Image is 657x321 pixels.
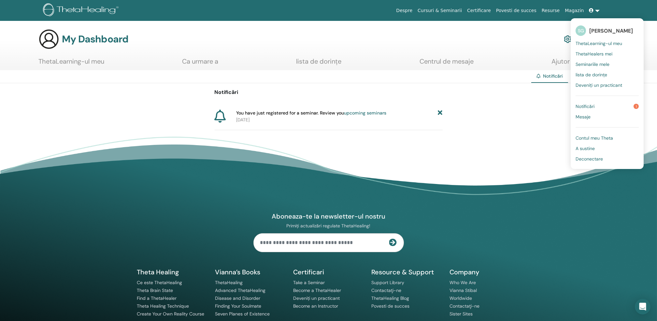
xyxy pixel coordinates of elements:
a: Vianna Stibal [450,287,477,293]
a: ThetaLearning-ul meu [576,38,639,49]
span: Contul meu Theta [576,135,613,141]
a: Seven Planes of Existence [215,311,270,317]
a: Worldwide [450,295,472,301]
a: Contactaţi-ne [372,287,402,293]
a: ThetaLearning-ul meu [38,57,104,70]
a: SG[PERSON_NAME] [576,23,639,38]
span: Deveniți un practicant [576,82,622,88]
a: ThetaHealing Blog [372,295,409,301]
a: ThetaHealers mei [576,49,639,59]
a: Theta Brain State [137,287,173,293]
a: Finding Your Soulmate [215,303,262,309]
h4: Aboneaza-te la newsletter-ul nostru [253,212,404,221]
h5: Certificari [293,268,364,276]
a: Ajutor și resurse [551,57,600,70]
a: Mesaje [576,112,639,122]
a: Find a ThetaHealer [137,295,177,301]
a: Deveniți un practicant [576,80,639,90]
a: Advanced ThetaHealing [215,287,266,293]
a: Take a Seminar [293,280,325,285]
p: [DATE] [236,116,443,123]
a: Povesti de succes [372,303,410,309]
a: upcoming seminars [344,110,386,116]
img: logo.png [43,3,121,18]
p: Notificări [215,88,443,96]
a: Seminariile mele [576,59,639,69]
h5: Resource & Support [372,268,442,276]
a: Cursuri & Seminarii [415,5,464,17]
a: Become a ThetaHealer [293,287,341,293]
a: Disease and Disorder [215,295,261,301]
a: Sister Sites [450,311,473,317]
span: ThetaLearning-ul meu [576,40,622,46]
span: Deconectare [576,156,603,162]
span: Notificări [543,73,563,79]
img: cog.svg [564,34,572,45]
span: [PERSON_NAME] [589,27,633,34]
a: Create Your Own Reality Course [137,311,205,317]
a: Who We Are [450,280,476,285]
a: Resurse [539,5,563,17]
a: lista de dorințe [296,57,342,70]
a: lista de dorințe [576,69,639,80]
a: Contactaţi-ne [450,303,480,309]
p: Primiți actualizări regulate ThetaHealing! [253,223,404,229]
h5: Theta Healing [137,268,207,276]
span: ThetaHealers mei [576,51,612,57]
a: Contul meu [564,32,599,46]
div: Open Intercom Messenger [635,299,650,314]
a: Centrul de mesaje [420,57,474,70]
a: Theta Healing Technique [137,303,189,309]
span: Mesaje [576,114,591,120]
span: Seminariile mele [576,61,609,67]
a: Contul meu Theta [576,133,639,143]
a: Magazin [562,5,586,17]
a: Despre [393,5,415,17]
a: ThetaHealing [215,280,243,285]
a: A sustine [576,143,639,154]
span: 1 [634,104,639,109]
a: Povesti de succes [493,5,539,17]
h5: Company [450,268,520,276]
span: A sustine [576,145,595,151]
span: You have just registered for a seminar. Review you [236,110,386,116]
a: Ce este ThetaHealing [137,280,182,285]
span: lista de dorințe [576,72,607,78]
a: Support Library [372,280,405,285]
a: Become an Instructor [293,303,338,309]
a: Deconectare [576,154,639,164]
a: Certificare [464,5,493,17]
a: Ca urmare a [182,57,218,70]
span: SG [576,25,586,36]
h3: My Dashboard [62,33,128,45]
span: Notificări [576,103,594,109]
a: Notificări1 [576,101,639,112]
h5: Vianna’s Books [215,268,286,276]
img: generic-user-icon.jpg [38,29,59,50]
a: Deveniți un practicant [293,295,340,301]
